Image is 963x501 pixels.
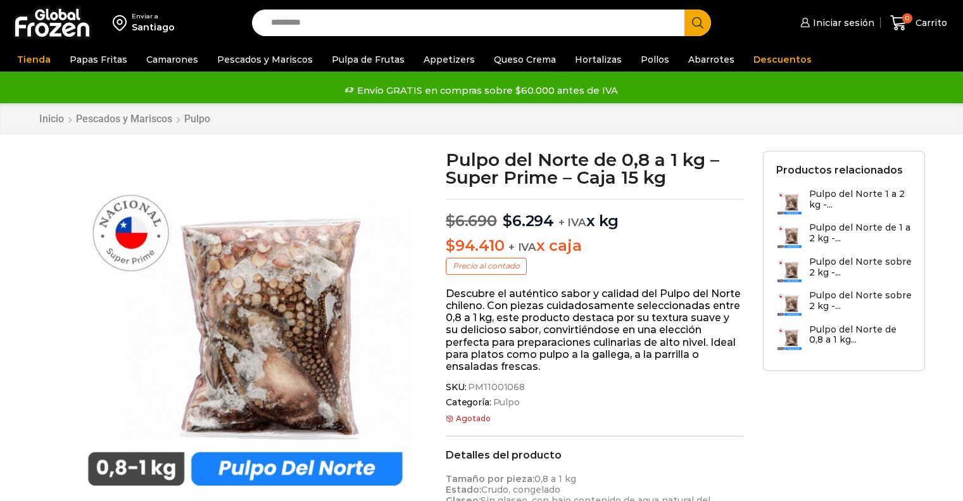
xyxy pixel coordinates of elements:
[503,212,512,230] span: $
[184,113,211,125] a: Pulpo
[446,237,744,255] p: x caja
[809,324,912,346] h3: Pulpo del Norte de 0,8 a 1 kg...
[446,212,497,230] bdi: 6.690
[211,48,319,72] a: Pescados y Mariscos
[325,48,411,72] a: Pulpa de Frutas
[569,48,628,72] a: Hortalizas
[809,290,912,312] h3: Pulpo del Norte sobre 2 kg -...
[446,414,744,423] p: Agotado
[446,484,481,495] strong: Estado:
[39,113,211,125] nav: Breadcrumb
[634,48,676,72] a: Pollos
[72,151,419,498] img: super-prime-0,8
[446,199,744,231] p: x kg
[11,48,57,72] a: Tienda
[446,473,534,485] strong: Tamaño por pieza:
[446,258,527,274] p: Precio al contado
[887,8,950,38] a: 0 Carrito
[417,48,481,72] a: Appetizers
[446,288,744,372] p: Descubre el auténtico sabor y calidad del Pulpo del Norte chileno. Con piezas cuidadosamente sele...
[466,382,525,393] span: PM11001068
[491,397,520,408] a: Pulpo
[113,12,132,34] img: address-field-icon.svg
[75,113,173,125] a: Pescados y Mariscos
[776,324,912,352] a: Pulpo del Norte de 0,8 a 1 kg...
[558,216,586,229] span: + IVA
[776,257,912,284] a: Pulpo del Norte sobre 2 kg -...
[902,13,912,23] span: 0
[682,48,741,72] a: Abarrotes
[446,236,504,255] bdi: 94.410
[63,48,134,72] a: Papas Fritas
[776,189,912,216] a: Pulpo del Norte 1 a 2 kg -...
[810,16,874,29] span: Iniciar sesión
[132,21,175,34] div: Santiago
[508,241,536,253] span: + IVA
[503,212,554,230] bdi: 6.294
[446,449,744,461] h2: Detalles del producto
[488,48,562,72] a: Queso Crema
[446,212,455,230] span: $
[776,164,903,176] h2: Productos relacionados
[809,189,912,210] h3: Pulpo del Norte 1 a 2 kg -...
[446,397,744,408] span: Categoría:
[747,48,818,72] a: Descuentos
[132,12,175,21] div: Enviar a
[776,290,912,317] a: Pulpo del Norte sobre 2 kg -...
[446,382,744,393] span: SKU:
[776,222,912,250] a: Pulpo del Norte de 1 a 2 kg -...
[912,16,947,29] span: Carrito
[140,48,205,72] a: Camarones
[446,151,744,186] h1: Pulpo del Norte de 0,8 a 1 kg – Super Prime – Caja 15 kg
[809,257,912,278] h3: Pulpo del Norte sobre 2 kg -...
[446,236,455,255] span: $
[809,222,912,244] h3: Pulpo del Norte de 1 a 2 kg -...
[684,10,711,36] button: Search button
[797,10,874,35] a: Iniciar sesión
[39,113,65,125] a: Inicio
